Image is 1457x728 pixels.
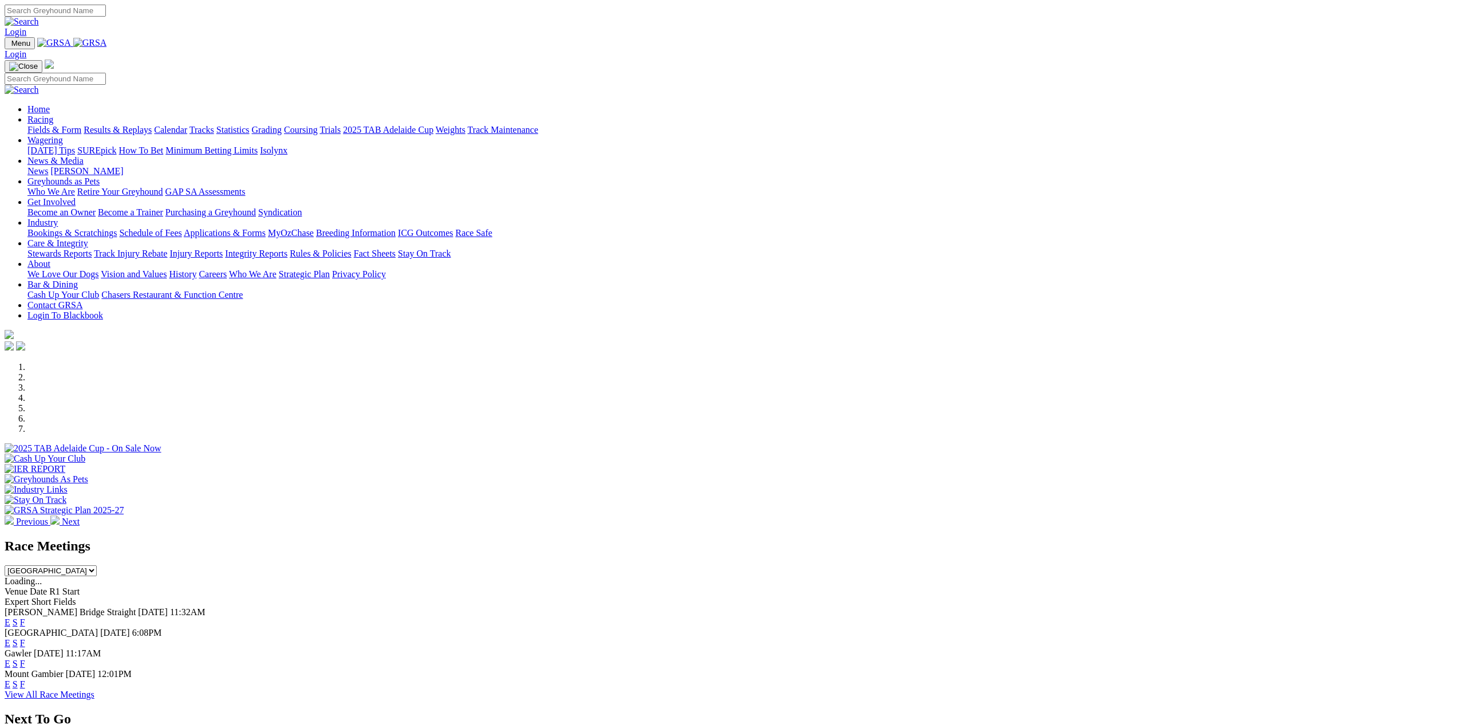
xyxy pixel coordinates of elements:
[5,679,10,689] a: E
[27,135,63,145] a: Wagering
[31,597,52,607] span: Short
[98,207,163,217] a: Become a Trainer
[268,228,314,238] a: MyOzChase
[27,197,76,207] a: Get Involved
[5,638,10,648] a: E
[5,505,124,515] img: GRSA Strategic Plan 2025-27
[13,617,18,627] a: S
[5,443,161,454] img: 2025 TAB Adelaide Cup - On Sale Now
[199,269,227,279] a: Careers
[94,249,167,258] a: Track Injury Rebate
[27,238,88,248] a: Care & Integrity
[5,17,39,27] img: Search
[27,290,99,300] a: Cash Up Your Club
[5,690,94,699] a: View All Race Meetings
[27,249,92,258] a: Stewards Reports
[27,125,1452,135] div: Racing
[5,454,85,464] img: Cash Up Your Club
[50,166,123,176] a: [PERSON_NAME]
[20,638,25,648] a: F
[101,269,167,279] a: Vision and Values
[138,607,168,617] span: [DATE]
[5,27,26,37] a: Login
[290,249,352,258] a: Rules & Policies
[27,228,1452,238] div: Industry
[229,269,277,279] a: Who We Are
[5,37,35,49] button: Toggle navigation
[20,617,25,627] a: F
[97,669,132,679] span: 12:01PM
[5,60,42,73] button: Toggle navigation
[216,125,250,135] a: Statistics
[436,125,465,135] a: Weights
[5,85,39,95] img: Search
[316,228,396,238] a: Breeding Information
[20,659,25,668] a: F
[252,125,282,135] a: Grading
[398,228,453,238] a: ICG Outcomes
[27,310,103,320] a: Login To Blackbook
[5,711,1452,727] h2: Next To Go
[66,648,101,658] span: 11:17AM
[154,125,187,135] a: Calendar
[50,517,80,526] a: Next
[132,628,162,638] span: 6:08PM
[27,207,96,217] a: Become an Owner
[77,145,116,155] a: SUREpick
[27,269,98,279] a: We Love Our Dogs
[13,638,18,648] a: S
[27,290,1452,300] div: Bar & Dining
[27,176,100,186] a: Greyhounds as Pets
[50,515,60,525] img: chevron-right-pager-white.svg
[16,517,48,526] span: Previous
[5,5,106,17] input: Search
[13,659,18,668] a: S
[27,300,82,310] a: Contact GRSA
[27,207,1452,218] div: Get Involved
[101,290,243,300] a: Chasers Restaurant & Function Centre
[5,73,106,85] input: Search
[5,464,65,474] img: IER REPORT
[119,145,164,155] a: How To Bet
[49,587,80,596] span: R1 Start
[165,145,258,155] a: Minimum Betting Limits
[5,515,14,525] img: chevron-left-pager-white.svg
[5,628,98,638] span: [GEOGRAPHIC_DATA]
[170,607,206,617] span: 11:32AM
[189,125,214,135] a: Tracks
[100,628,130,638] span: [DATE]
[27,228,117,238] a: Bookings & Scratchings
[62,517,80,526] span: Next
[5,607,136,617] span: [PERSON_NAME] Bridge Straight
[27,166,1452,176] div: News & Media
[165,207,256,217] a: Purchasing a Greyhound
[119,228,181,238] a: Schedule of Fees
[66,669,96,679] span: [DATE]
[13,679,18,689] a: S
[11,39,30,48] span: Menu
[37,38,71,48] img: GRSA
[84,125,152,135] a: Results & Replays
[5,474,88,485] img: Greyhounds As Pets
[5,538,1452,554] h2: Race Meetings
[260,145,287,155] a: Isolynx
[398,249,451,258] a: Stay On Track
[5,517,50,526] a: Previous
[225,249,287,258] a: Integrity Reports
[27,145,75,155] a: [DATE] Tips
[27,259,50,269] a: About
[5,669,64,679] span: Mount Gambier
[45,60,54,69] img: logo-grsa-white.png
[27,104,50,114] a: Home
[169,269,196,279] a: History
[27,249,1452,259] div: Care & Integrity
[5,576,42,586] span: Loading...
[27,145,1452,156] div: Wagering
[5,587,27,596] span: Venue
[343,125,433,135] a: 2025 TAB Adelaide Cup
[258,207,302,217] a: Syndication
[16,341,25,351] img: twitter.svg
[5,659,10,668] a: E
[169,249,223,258] a: Injury Reports
[34,648,64,658] span: [DATE]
